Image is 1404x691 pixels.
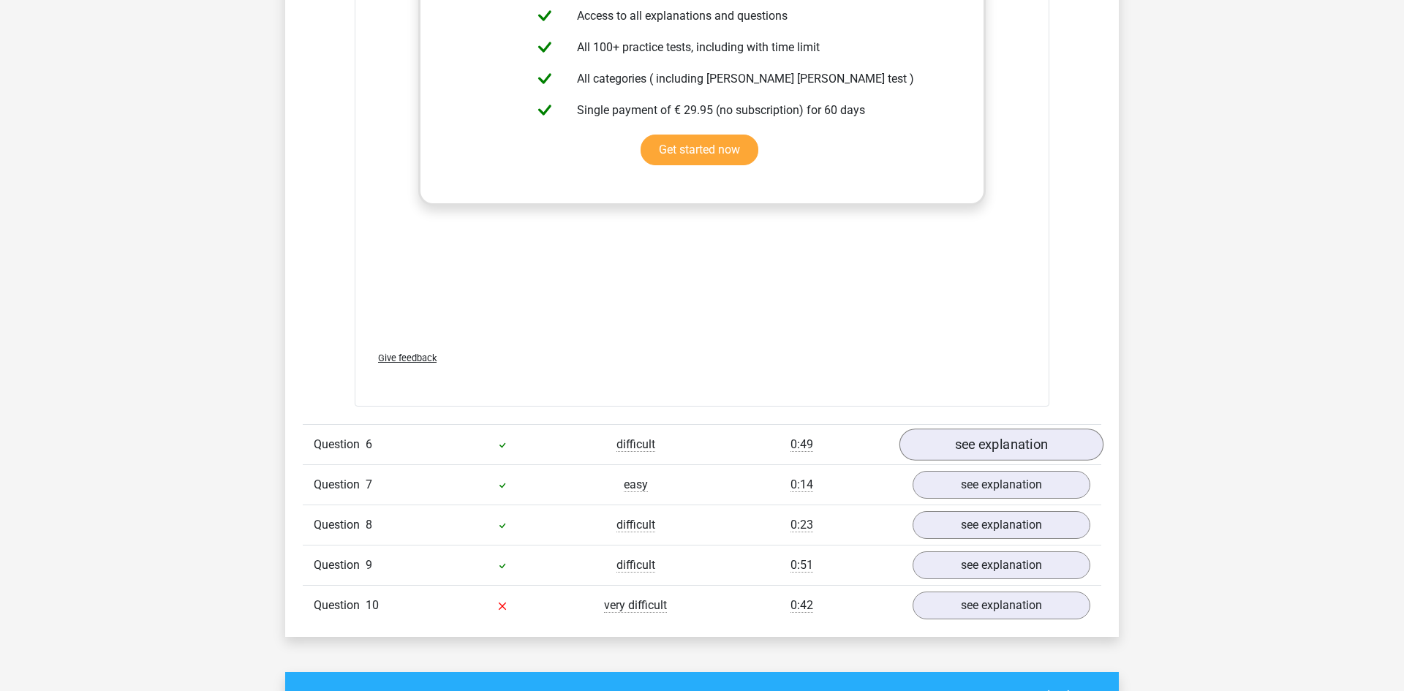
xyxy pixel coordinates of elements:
span: difficult [616,437,655,452]
span: 8 [366,518,372,532]
span: 10 [366,598,379,612]
span: very difficult [604,598,667,613]
span: 0:42 [790,598,813,613]
span: 0:51 [790,558,813,573]
span: 7 [366,477,372,491]
span: 0:14 [790,477,813,492]
a: see explanation [913,471,1090,499]
span: 9 [366,558,372,572]
a: see explanation [913,592,1090,619]
span: easy [624,477,648,492]
span: 0:49 [790,437,813,452]
span: Give feedback [378,352,437,363]
span: difficult [616,558,655,573]
a: Get started now [641,135,758,165]
span: Question [314,597,366,614]
a: see explanation [913,511,1090,539]
a: see explanation [913,551,1090,579]
span: Question [314,436,366,453]
span: difficult [616,518,655,532]
span: Question [314,476,366,494]
a: see explanation [899,428,1103,461]
span: 0:23 [790,518,813,532]
span: 6 [366,437,372,451]
span: Question [314,516,366,534]
span: Question [314,556,366,574]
